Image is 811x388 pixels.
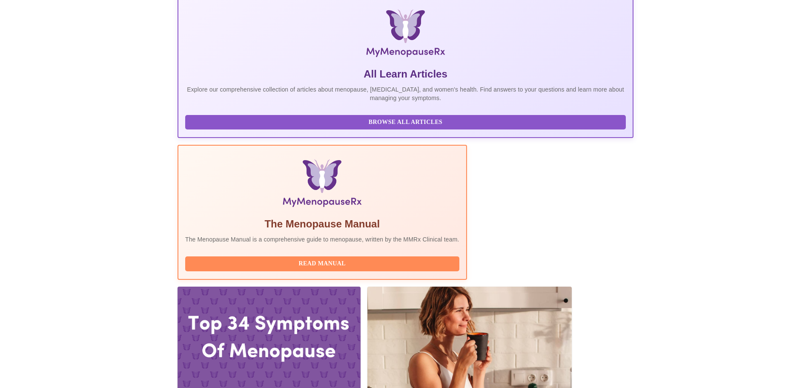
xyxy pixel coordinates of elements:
[229,159,416,210] img: Menopause Manual
[194,117,617,128] span: Browse All Articles
[185,115,626,130] button: Browse All Articles
[254,9,557,60] img: MyMenopauseRx Logo
[185,256,459,271] button: Read Manual
[185,85,626,102] p: Explore our comprehensive collection of articles about menopause, [MEDICAL_DATA], and women's hea...
[185,235,459,244] p: The Menopause Manual is a comprehensive guide to menopause, written by the MMRx Clinical team.
[185,67,626,81] h5: All Learn Articles
[185,217,459,231] h5: The Menopause Manual
[185,259,461,267] a: Read Manual
[194,259,451,269] span: Read Manual
[185,118,628,125] a: Browse All Articles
